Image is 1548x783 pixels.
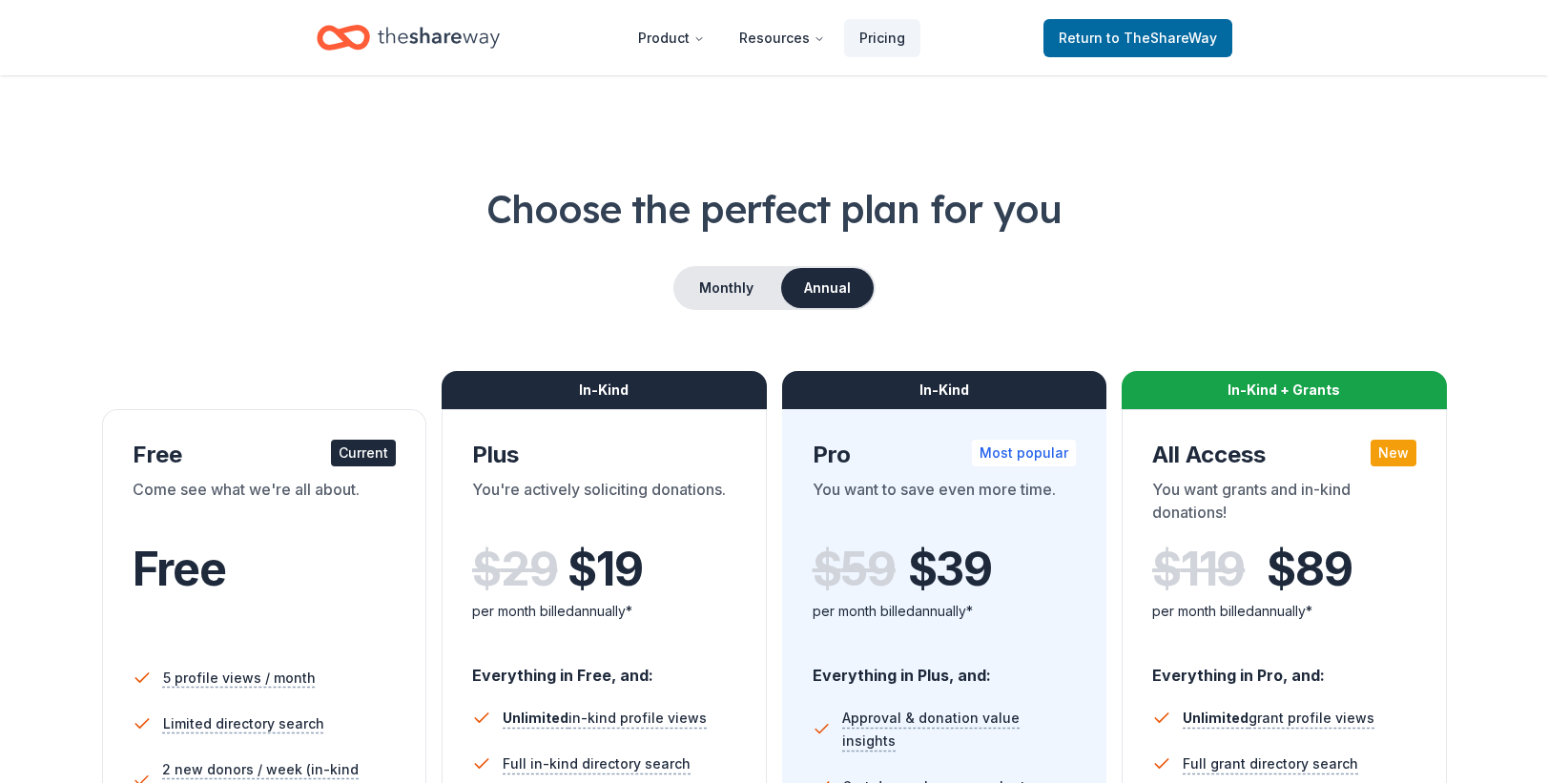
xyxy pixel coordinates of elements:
nav: Main [623,15,920,60]
a: Pricing [844,19,920,57]
span: Return [1059,27,1217,50]
button: Product [623,19,720,57]
div: Most popular [972,440,1076,466]
span: Full in-kind directory search [503,752,691,775]
button: Resources [724,19,840,57]
span: 5 profile views / month [163,667,316,690]
div: Everything in Pro, and: [1152,648,1416,688]
div: Current [331,440,396,466]
div: per month billed annually* [472,600,736,623]
button: Annual [781,268,874,308]
div: All Access [1152,440,1416,470]
div: per month billed annually* [1152,600,1416,623]
span: Free [133,541,226,597]
div: In-Kind [782,371,1107,409]
div: You're actively soliciting donations. [472,478,736,531]
div: Everything in Free, and: [472,648,736,688]
div: Free [133,440,397,470]
a: Returnto TheShareWay [1043,19,1232,57]
span: in-kind profile views [503,710,707,726]
span: $ 89 [1267,543,1352,596]
span: Approval & donation value insights [842,707,1076,752]
span: grant profile views [1183,710,1374,726]
span: Full grant directory search [1183,752,1358,775]
button: Monthly [675,268,777,308]
span: $ 19 [568,543,642,596]
span: Limited directory search [163,712,324,735]
div: Pro [813,440,1077,470]
span: $ 39 [908,543,992,596]
div: Plus [472,440,736,470]
h1: Choose the perfect plan for you [76,182,1472,236]
div: In-Kind + Grants [1122,371,1447,409]
span: Unlimited [503,710,568,726]
span: Unlimited [1183,710,1249,726]
div: In-Kind [442,371,767,409]
a: Home [317,15,500,60]
div: New [1371,440,1416,466]
div: Come see what we're all about. [133,478,397,531]
div: You want to save even more time. [813,478,1077,531]
span: to TheShareWay [1106,30,1217,46]
div: Everything in Plus, and: [813,648,1077,688]
div: You want grants and in-kind donations! [1152,478,1416,531]
div: per month billed annually* [813,600,1077,623]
